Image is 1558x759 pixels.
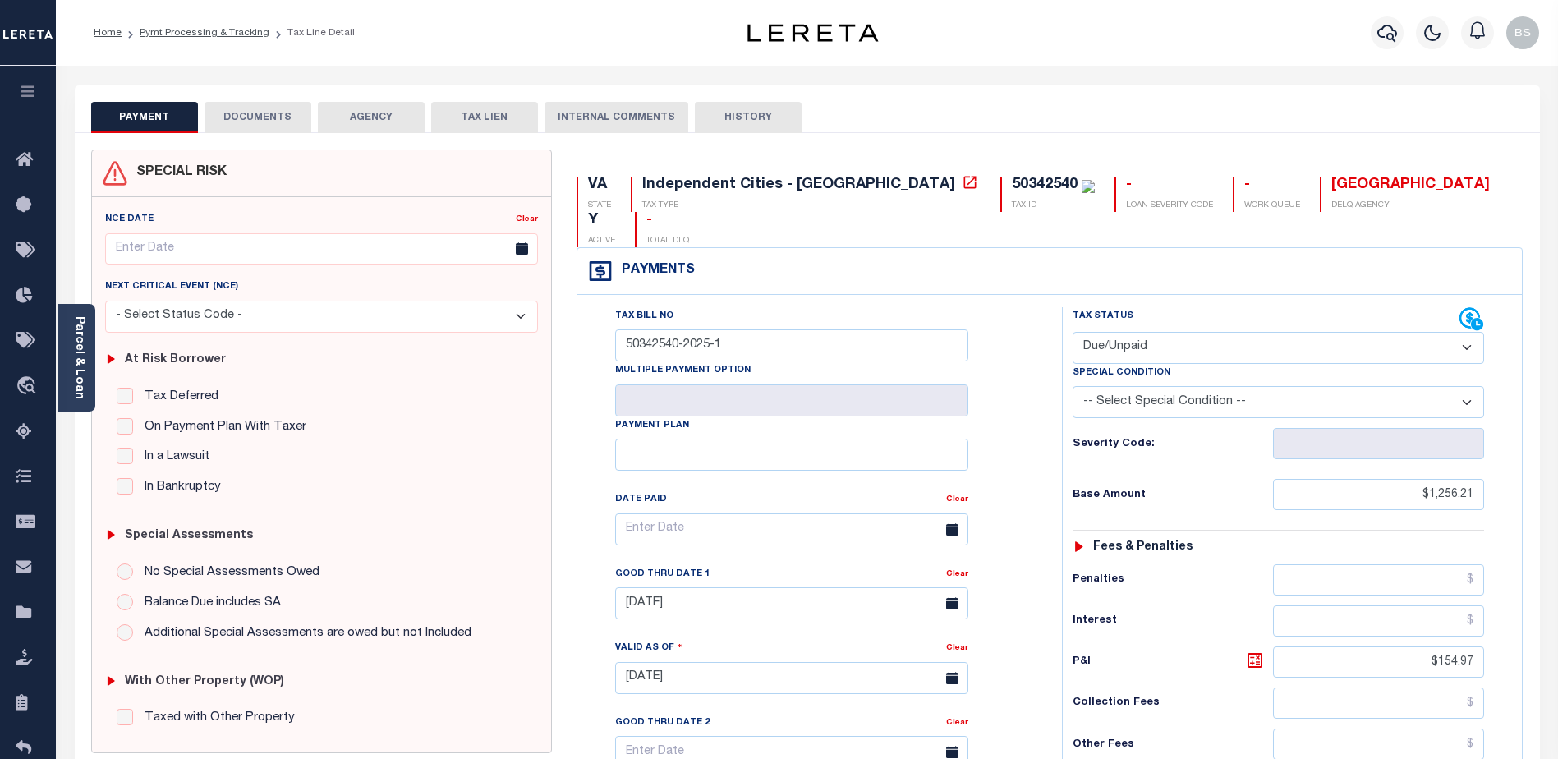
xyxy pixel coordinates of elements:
li: Tax Line Detail [269,25,355,40]
p: TOTAL DLQ [646,235,689,247]
label: Additional Special Assessments are owed but not Included [136,624,471,643]
button: DOCUMENTS [205,102,311,133]
label: Next Critical Event (NCE) [105,280,238,294]
input: $ [1273,646,1484,678]
label: Multiple Payment Option [615,364,751,378]
a: Clear [946,570,968,578]
input: $ [1273,479,1484,510]
h6: Other Fees [1073,738,1273,752]
h4: SPECIAL RISK [128,165,227,181]
div: 50342540 [1012,177,1078,192]
div: - [1244,177,1300,195]
p: TAX TYPE [642,200,981,212]
button: INTERNAL COMMENTS [545,102,688,133]
img: svg+xml;base64,PHN2ZyB4bWxucz0iaHR0cDovL3d3dy53My5vcmcvMjAwMC9zdmciIHBvaW50ZXItZXZlbnRzPSJub25lIi... [1506,16,1539,49]
label: Payment Plan [615,419,689,433]
input: $ [1273,605,1484,637]
a: Clear [516,215,538,223]
i: travel_explore [16,376,42,398]
h6: At Risk Borrower [125,353,226,367]
input: $ [1273,688,1484,719]
label: Taxed with Other Property [136,709,295,728]
div: [GEOGRAPHIC_DATA] [1331,177,1490,195]
button: HISTORY [695,102,802,133]
h6: Base Amount [1073,489,1273,502]
h4: Payments [614,263,695,278]
input: $ [1273,564,1484,596]
input: Enter Date [615,587,968,619]
h6: Special Assessments [125,529,253,543]
p: WORK QUEUE [1244,200,1300,212]
button: TAX LIEN [431,102,538,133]
label: No Special Assessments Owed [136,563,319,582]
input: Enter Date [615,513,968,545]
a: Clear [946,644,968,652]
div: Independent Cities - [GEOGRAPHIC_DATA] [642,177,955,192]
h6: Collection Fees [1073,697,1273,710]
p: DELQ AGENCY [1331,200,1490,212]
a: Parcel & Loan [73,316,85,399]
h6: Penalties [1073,573,1273,586]
div: - [1126,177,1213,195]
label: Tax Bill No [615,310,673,324]
div: - [646,212,689,230]
h6: Fees & Penalties [1093,540,1193,554]
div: Y [588,212,615,230]
label: Special Condition [1073,366,1170,380]
img: check-icon-green.svg [1082,180,1095,193]
p: STATE [588,200,611,212]
div: VA [588,177,611,195]
label: NCE Date [105,213,154,227]
label: In Bankruptcy [136,478,221,497]
p: ACTIVE [588,235,615,247]
a: Clear [946,495,968,504]
label: Good Thru Date 1 [615,568,710,582]
label: Balance Due includes SA [136,594,281,613]
h6: Interest [1073,614,1273,628]
p: TAX ID [1012,200,1095,212]
input: Enter Date [105,233,538,265]
img: logo-dark.svg [747,24,879,42]
a: Home [94,28,122,38]
button: AGENCY [318,102,425,133]
p: LOAN SEVERITY CODE [1126,200,1213,212]
a: Clear [946,719,968,727]
h6: P&I [1073,651,1273,674]
h6: Severity Code: [1073,438,1273,451]
label: On Payment Plan With Taxer [136,418,306,437]
input: Enter Date [615,662,968,694]
button: PAYMENT [91,102,198,133]
label: Tax Deferred [136,388,218,407]
label: Valid as Of [615,640,682,655]
label: Tax Status [1073,310,1133,324]
h6: with Other Property (WOP) [125,675,284,689]
label: Good Thru Date 2 [615,716,710,730]
label: In a Lawsuit [136,448,209,467]
label: Date Paid [615,493,667,507]
a: Pymt Processing & Tracking [140,28,269,38]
